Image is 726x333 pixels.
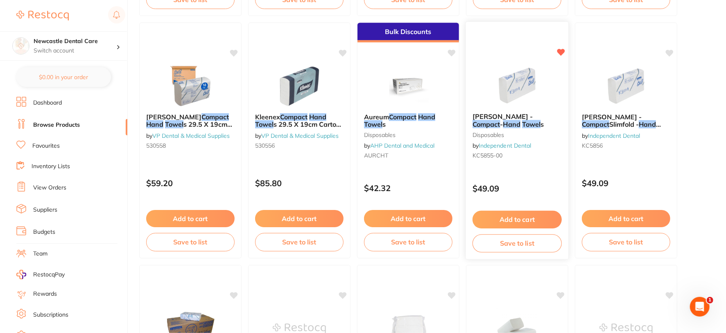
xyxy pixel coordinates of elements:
span: by [473,142,531,149]
span: 530558 [146,142,166,149]
span: Slimfold - [609,120,639,128]
a: Suppliers [33,206,57,214]
img: Scott - Compact Slimfold - Hand Towels [599,66,653,107]
span: 530556 [255,142,275,149]
em: Compact [473,120,500,128]
small: disposables [473,131,562,138]
img: Newcastle Dental Care [13,38,29,54]
span: Aureum [364,113,389,121]
a: View Orders [33,184,66,192]
span: by [364,142,434,149]
span: by [582,132,640,139]
span: 1 [707,297,713,303]
em: Compact [201,113,229,121]
a: Browse Products [33,121,80,129]
img: Restocq Logo [16,11,69,21]
img: RestocqPay [16,270,26,279]
em: Hand [418,113,435,121]
a: Budgets [33,228,55,236]
em: Towel [582,128,600,136]
button: Add to cart [364,210,452,227]
b: Aureum Compact Hand Towels [364,113,452,128]
em: Hand [503,120,520,128]
a: Independent Dental [588,132,640,139]
button: Save to list [582,233,670,251]
span: s [541,120,544,128]
em: Compact [389,113,416,121]
button: Save to list [255,233,344,251]
p: $49.09 [582,178,670,188]
button: Save to list [364,233,452,251]
a: Dashboard [33,99,62,107]
em: Towel [364,120,382,128]
a: VP Dental & Medical Supplies [261,132,339,139]
a: Team [33,250,47,258]
span: KC5855-00 [473,152,503,159]
a: Inventory Lists [32,162,70,171]
em: Towel [522,120,541,128]
b: Scott - Compact Slimfold - Hand Towels [582,113,670,128]
span: Kleenex [255,113,280,121]
a: Subscriptions [33,311,68,319]
button: Save to list [146,233,235,251]
span: s [600,128,604,136]
button: Add to cart [255,210,344,227]
p: $49.09 [473,184,562,193]
a: Restocq Logo [16,6,69,25]
p: $85.80 [255,178,344,188]
p: $42.32 [364,183,452,193]
button: Add to cart [473,211,562,228]
span: [PERSON_NAME] - [473,112,533,121]
span: by [146,132,230,139]
span: [PERSON_NAME] [146,113,201,121]
a: Favourites [32,142,60,150]
span: RestocqPay [33,271,65,279]
span: s 29.5 X 19cm Carton Of 16 [146,120,232,136]
img: Kleenex Compact Hand Towels 29.5 X 19cm Carton Of 24 [273,66,326,107]
em: Towel [165,120,183,128]
button: Add to cart [146,210,235,227]
em: Compact [280,113,308,121]
button: Add to cart [582,210,670,227]
em: Hand [146,120,163,128]
em: Hand [639,120,656,128]
small: disposables [364,132,452,138]
b: Kleenex Compact Hand Towels 29.5 X 19cm Carton Of 24 [255,113,344,128]
span: [PERSON_NAME] - [582,113,642,121]
a: AHP Dental and Medical [370,142,434,149]
button: $0.00 in your order [16,67,111,87]
b: Scott Compact Hand Towels 29.5 X 19cm Carton Of 16 [146,113,235,128]
em: Hand [309,113,326,121]
span: by [255,132,339,139]
a: Independent Dental [479,142,531,149]
span: - [500,120,503,128]
button: Save to list [473,234,562,253]
img: Aureum Compact Hand Towels [382,66,435,107]
em: Towel [255,120,274,128]
img: Scott Compact Hand Towels 29.5 X 19cm Carton Of 16 [164,66,217,107]
span: s [382,120,386,128]
span: KC5856 [582,142,603,149]
span: AURCHT [364,152,388,159]
a: Rewards [33,290,57,298]
p: $59.20 [146,178,235,188]
iframe: Intercom live chat [690,297,710,317]
a: VP Dental & Medical Supplies [152,132,230,139]
h4: Newcastle Dental Care [34,37,116,46]
div: Bulk Discounts [357,23,459,43]
img: Scott - Compact - Hand Towels [490,65,544,106]
span: s 29.5 X 19cm Carton Of 24 [255,120,341,136]
em: Compact [582,120,609,128]
b: Scott - Compact - Hand Towels [473,113,562,128]
p: Switch account [34,47,116,55]
a: RestocqPay [16,270,65,279]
